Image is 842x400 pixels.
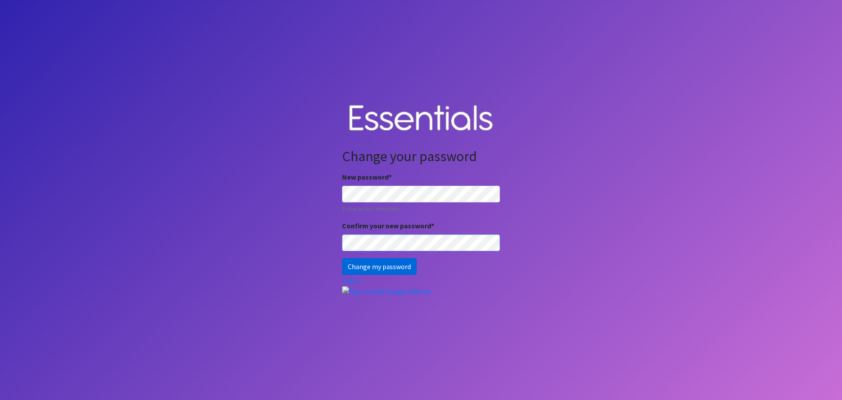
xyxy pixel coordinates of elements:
[431,221,434,230] abbr: required
[342,204,500,213] small: 8 characters minimum
[342,220,434,231] label: Confirm your new password
[389,173,392,181] abbr: required
[342,172,392,182] label: New password
[342,276,360,285] a: Log in
[342,148,500,165] h2: Change your password
[342,258,417,275] input: Change my password
[342,96,500,141] img: Human Essentials
[342,286,407,297] img: Sign in with Google
[409,286,431,295] a: Sign up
